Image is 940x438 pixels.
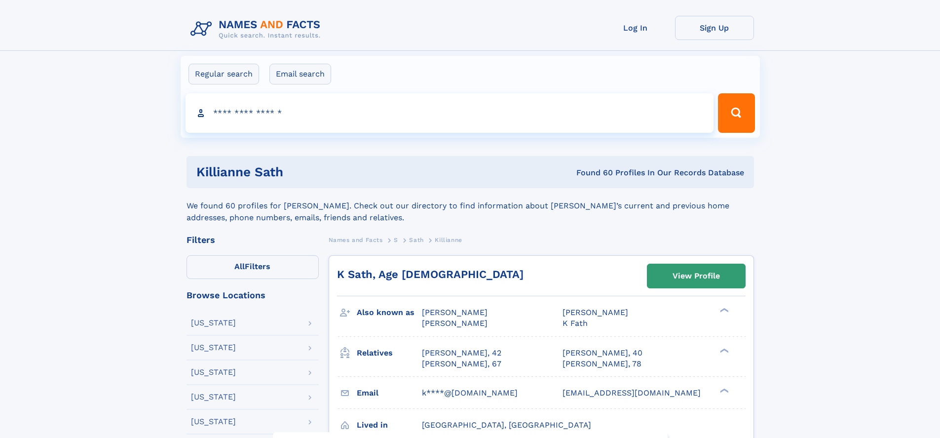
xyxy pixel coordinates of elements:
[422,348,501,358] a: [PERSON_NAME], 42
[187,291,319,300] div: Browse Locations
[269,64,331,84] label: Email search
[394,234,398,246] a: S
[234,262,245,271] span: All
[409,237,423,243] span: Sath
[187,188,754,224] div: We found 60 profiles for [PERSON_NAME]. Check out our directory to find information about [PERSON...
[563,358,641,369] a: [PERSON_NAME], 78
[422,308,488,317] span: [PERSON_NAME]
[357,304,422,321] h3: Also known as
[563,388,701,398] span: [EMAIL_ADDRESS][DOMAIN_NAME]
[187,16,329,42] img: Logo Names and Facts
[357,417,422,434] h3: Lived in
[409,234,423,246] a: Sath
[435,237,462,243] span: Killianne
[717,347,729,354] div: ❯
[563,308,628,317] span: [PERSON_NAME]
[647,264,745,288] a: View Profile
[422,358,501,369] a: [PERSON_NAME], 67
[196,166,430,178] h1: killianne sath
[422,420,591,430] span: [GEOGRAPHIC_DATA], [GEOGRAPHIC_DATA]
[563,319,588,328] span: K Fath
[337,268,524,280] a: K Sath, Age [DEMOGRAPHIC_DATA]
[394,237,398,243] span: S
[188,64,259,84] label: Regular search
[357,385,422,401] h3: Email
[186,93,714,133] input: search input
[422,319,488,328] span: [PERSON_NAME]
[191,344,236,352] div: [US_STATE]
[430,167,744,178] div: Found 60 Profiles In Our Records Database
[191,368,236,376] div: [US_STATE]
[673,265,720,287] div: View Profile
[717,307,729,314] div: ❯
[187,236,319,244] div: Filters
[718,93,754,133] button: Search Button
[563,348,642,358] a: [PERSON_NAME], 40
[191,418,236,426] div: [US_STATE]
[596,16,675,40] a: Log In
[191,393,236,401] div: [US_STATE]
[717,387,729,394] div: ❯
[187,255,319,279] label: Filters
[675,16,754,40] a: Sign Up
[191,319,236,327] div: [US_STATE]
[329,234,383,246] a: Names and Facts
[357,345,422,361] h3: Relatives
